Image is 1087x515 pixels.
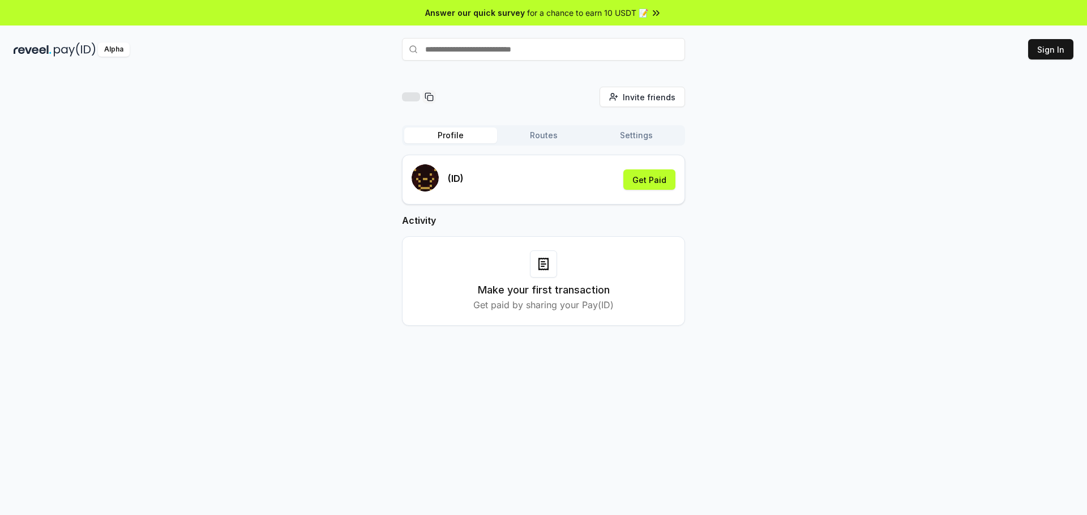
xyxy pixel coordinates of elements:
[425,7,525,19] span: Answer our quick survey
[404,127,497,143] button: Profile
[1028,39,1073,59] button: Sign In
[473,298,614,312] p: Get paid by sharing your Pay(ID)
[623,169,675,190] button: Get Paid
[497,127,590,143] button: Routes
[478,282,610,298] h3: Make your first transaction
[623,91,675,103] span: Invite friends
[98,42,130,57] div: Alpha
[600,87,685,107] button: Invite friends
[527,7,648,19] span: for a chance to earn 10 USDT 📝
[14,42,52,57] img: reveel_dark
[54,42,96,57] img: pay_id
[590,127,683,143] button: Settings
[402,214,685,227] h2: Activity
[448,172,464,185] p: (ID)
